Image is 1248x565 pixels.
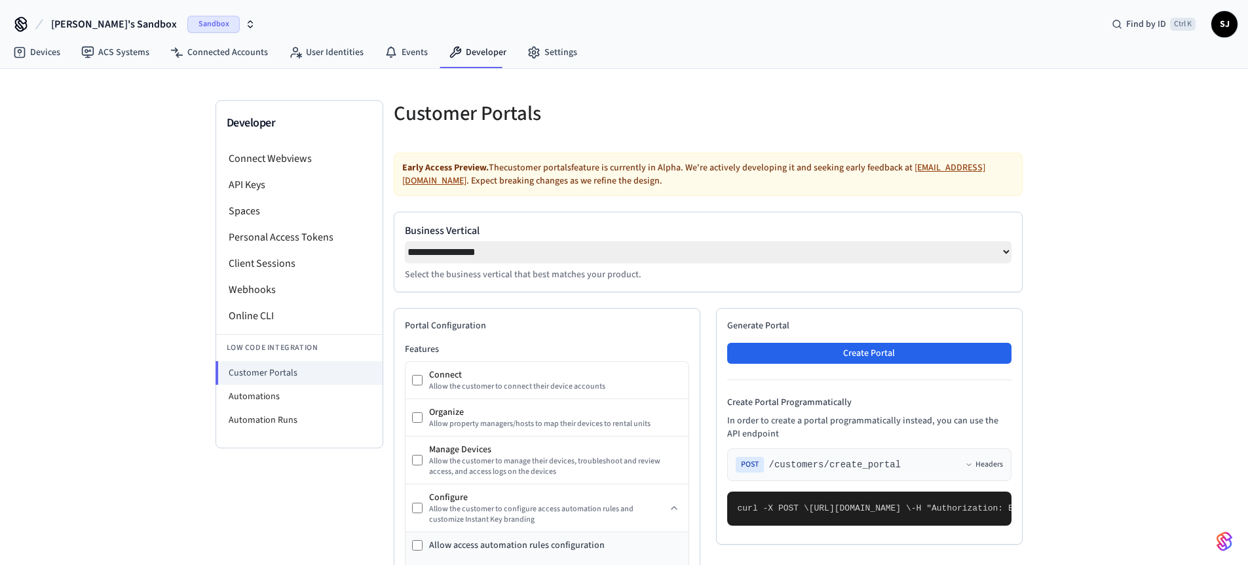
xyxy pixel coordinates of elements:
li: API Keys [216,172,383,198]
a: Connected Accounts [160,41,278,64]
span: /customers/create_portal [769,458,901,471]
li: Low Code Integration [216,334,383,361]
button: SJ [1211,11,1238,37]
div: Organize [429,406,682,419]
button: Create Portal [727,343,1012,364]
label: Business Vertical [405,223,1012,239]
h2: Portal Configuration [405,319,689,332]
h4: Create Portal Programmatically [727,396,1012,409]
span: [URL][DOMAIN_NAME] \ [809,503,911,513]
span: POST [736,457,764,473]
div: Configure [429,491,666,504]
p: In order to create a portal programmatically instead, you can use the API endpoint [727,414,1012,440]
span: [PERSON_NAME]'s Sandbox [51,16,177,32]
li: Customer Portals [216,361,383,385]
a: User Identities [278,41,374,64]
a: Settings [517,41,588,64]
li: Client Sessions [216,250,383,277]
a: ACS Systems [71,41,160,64]
li: Automation Runs [216,408,383,432]
a: Events [374,41,438,64]
h2: Generate Portal [727,319,1012,332]
div: Connect [429,368,682,381]
button: Headers [965,459,1003,470]
li: Webhooks [216,277,383,303]
div: Manage Devices [429,443,682,456]
li: Spaces [216,198,383,224]
a: Devices [3,41,71,64]
div: Allow property managers/hosts to map their devices to rental units [429,419,682,429]
div: Allow access automation rules configuration [429,539,605,552]
div: The customer portals feature is currently in Alpha. We're actively developing it and seeking earl... [394,153,1023,196]
h3: Features [405,343,689,356]
li: Automations [216,385,383,408]
div: Allow the customer to configure access automation rules and customize Instant Key branding [429,504,666,525]
div: Allow the customer to manage their devices, troubleshoot and review access, and access logs on th... [429,456,682,477]
div: Find by IDCtrl K [1101,12,1206,36]
li: Connect Webviews [216,146,383,172]
span: Sandbox [187,16,240,33]
li: Online CLI [216,303,383,329]
span: Find by ID [1126,18,1166,31]
img: SeamLogoGradient.69752ec5.svg [1217,531,1232,552]
span: Ctrl K [1170,18,1196,31]
p: Select the business vertical that best matches your product. [405,268,1012,281]
strong: Early Access Preview. [402,161,489,174]
a: Developer [438,41,517,64]
span: curl -X POST \ [738,503,809,513]
li: Personal Access Tokens [216,224,383,250]
span: -H "Authorization: Bearer seam_api_key_123456" \ [911,503,1156,513]
div: Allow the customer to connect their device accounts [429,381,682,392]
h5: Customer Portals [394,100,700,127]
span: SJ [1213,12,1236,36]
a: [EMAIL_ADDRESS][DOMAIN_NAME] [402,161,985,187]
h3: Developer [227,114,372,132]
